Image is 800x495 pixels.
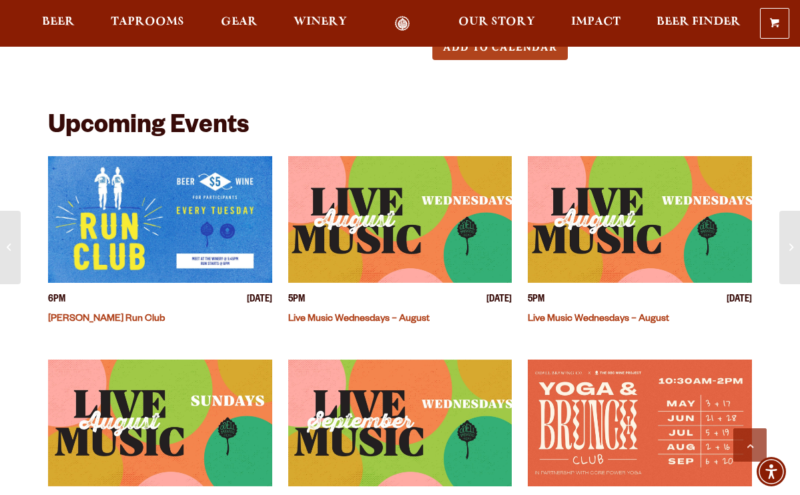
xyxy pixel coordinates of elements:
a: View event details [528,360,752,486]
span: [DATE] [486,294,512,308]
span: 5PM [528,294,544,308]
a: View event details [48,156,272,283]
span: Our Story [458,17,535,27]
a: Our Story [450,16,544,31]
a: Gear [212,16,266,31]
a: Winery [285,16,356,31]
a: View event details [528,156,752,283]
a: Taprooms [102,16,193,31]
a: View event details [48,360,272,486]
span: 5PM [288,294,305,308]
span: Gear [221,17,258,27]
span: Beer [42,17,75,27]
h2: Upcoming Events [48,113,249,143]
a: Live Music Wednesdays – August [288,314,430,325]
span: Winery [294,17,347,27]
a: Scroll to top [733,428,767,462]
a: Beer Finder [648,16,749,31]
span: Beer Finder [657,17,741,27]
button: Add to Calendar [432,35,568,60]
span: [DATE] [727,294,752,308]
a: Beer [33,16,83,31]
span: Impact [571,17,621,27]
span: 6PM [48,294,65,308]
a: Impact [562,16,629,31]
a: Live Music Wednesdays – August [528,314,669,325]
a: Odell Home [377,16,427,31]
div: Accessibility Menu [757,457,786,486]
a: [PERSON_NAME] Run Club [48,314,165,325]
a: View event details [288,360,512,486]
span: Taprooms [111,17,184,27]
a: View event details [288,156,512,283]
span: [DATE] [247,294,272,308]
